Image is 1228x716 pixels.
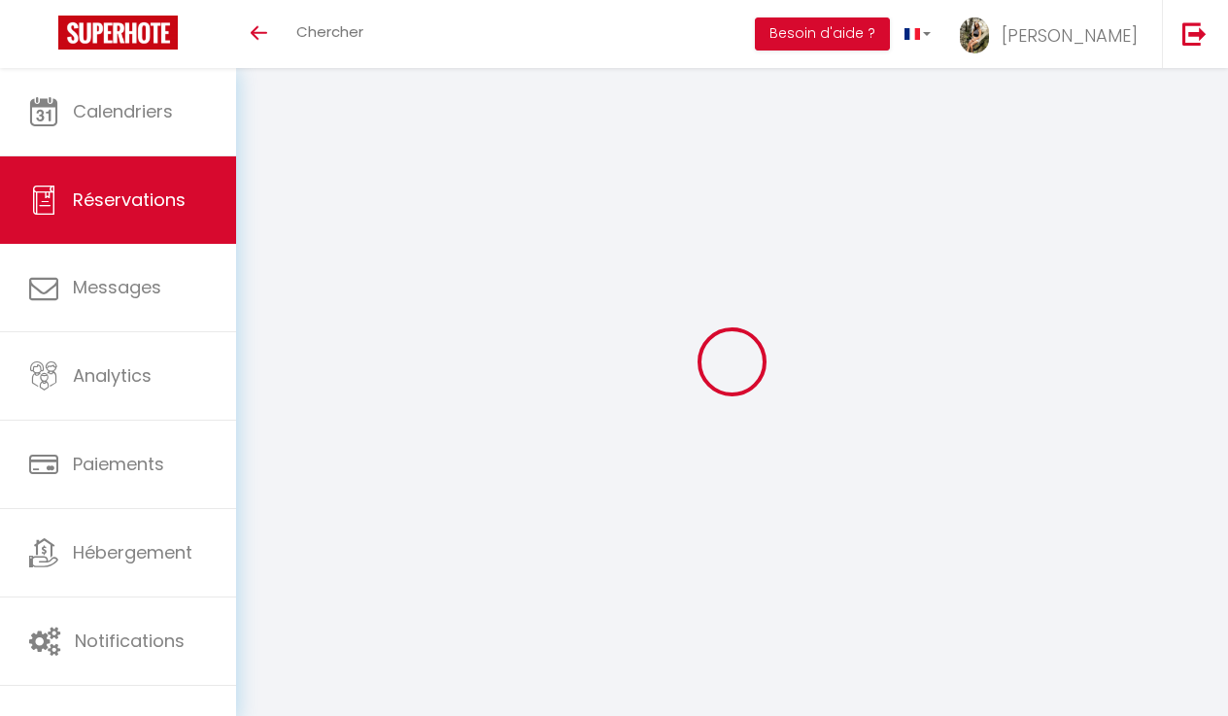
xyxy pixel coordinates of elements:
span: Notifications [75,629,185,653]
span: Hébergement [73,540,192,564]
img: Super Booking [58,16,178,50]
span: Messages [73,275,161,299]
span: Chercher [296,21,363,42]
img: ... [960,17,989,53]
span: Calendriers [73,99,173,123]
span: Réservations [73,188,186,212]
button: Besoin d'aide ? [755,17,890,51]
span: Paiements [73,452,164,476]
span: Analytics [73,363,152,388]
img: logout [1182,21,1207,46]
span: [PERSON_NAME] [1002,23,1138,48]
